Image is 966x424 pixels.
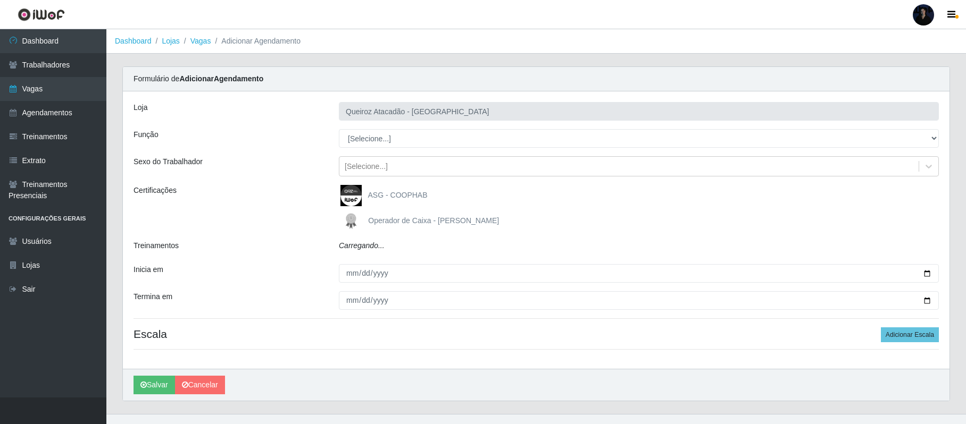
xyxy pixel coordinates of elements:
[175,376,225,394] a: Cancelar
[134,376,175,394] button: Salvar
[18,8,65,21] img: CoreUI Logo
[115,37,152,45] a: Dashboard
[345,161,388,172] div: [Selecione...]
[179,74,263,83] strong: Adicionar Agendamento
[190,37,211,45] a: Vagas
[134,264,163,275] label: Inicia em
[134,240,179,251] label: Treinamentos
[340,210,366,232] img: Operador de Caixa - Queiroz Atacadão
[134,102,147,113] label: Loja
[134,185,177,196] label: Certificações
[339,291,939,310] input: 00/00/0000
[368,191,428,199] span: ASG - COOPHAB
[162,37,179,45] a: Lojas
[339,241,385,250] i: Carregando...
[134,291,172,302] label: Termina em
[134,129,159,140] label: Função
[106,29,966,54] nav: breadcrumb
[123,67,950,91] div: Formulário de
[134,156,203,167] label: Sexo do Trabalhador
[211,36,301,47] li: Adicionar Agendamento
[340,185,366,206] img: ASG - COOPHAB
[881,327,939,342] button: Adicionar Escala
[368,216,499,225] span: Operador de Caixa - [PERSON_NAME]
[134,327,939,341] h4: Escala
[339,264,939,283] input: 00/00/0000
